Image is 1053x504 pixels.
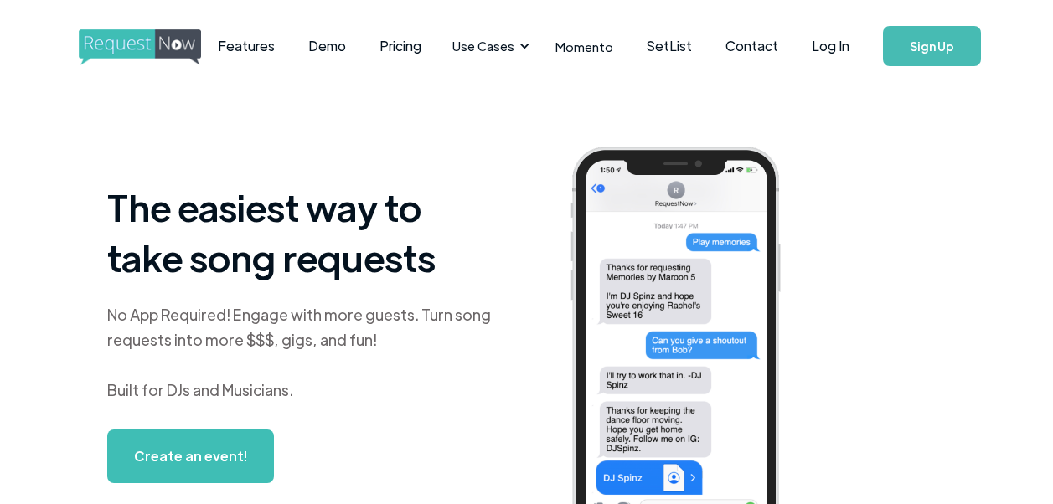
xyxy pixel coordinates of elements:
a: Features [201,20,292,72]
a: Pricing [363,20,438,72]
h1: The easiest way to take song requests [107,182,501,282]
a: Create an event! [107,429,274,483]
a: Log In [795,17,866,75]
a: Demo [292,20,363,72]
a: Sign Up [883,26,981,66]
a: Momento [539,22,630,71]
div: No App Required! Engage with more guests. Turn song requests into more $$$, gigs, and fun! Built ... [107,302,501,403]
a: Contact [709,20,795,72]
a: SetList [630,20,709,72]
img: requestnow logo [79,29,232,65]
div: Use Cases [442,20,534,72]
div: Use Cases [452,37,514,55]
a: home [79,29,159,63]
